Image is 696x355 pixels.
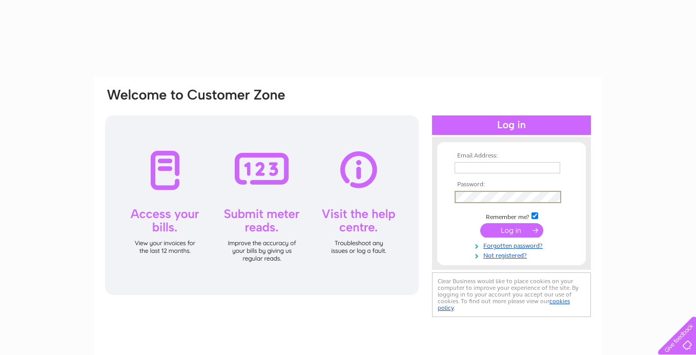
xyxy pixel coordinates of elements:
[455,250,571,260] a: Not registered?
[480,223,543,238] input: Submit
[452,181,571,188] th: Password:
[452,211,571,221] td: Remember me?
[432,272,591,317] div: Clear Business would like to place cookies on your computer to improve your experience of the sit...
[438,298,570,311] a: cookies policy
[452,152,571,160] th: Email Address:
[455,240,571,250] a: Forgotten password?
